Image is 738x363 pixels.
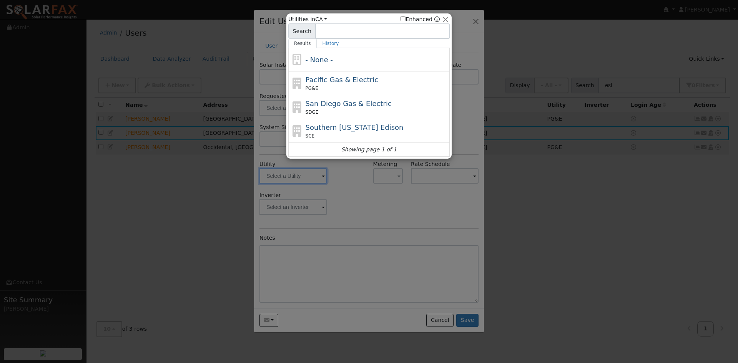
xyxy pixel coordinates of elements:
[288,39,317,48] a: Results
[306,133,315,139] span: SCE
[306,99,392,108] span: San Diego Gas & Electric
[317,39,345,48] a: History
[306,56,333,64] span: - None -
[306,85,318,92] span: PG&E
[306,123,404,131] span: Southern [US_STATE] Edison
[306,109,319,116] span: SDGE
[306,76,378,84] span: Pacific Gas & Electric
[288,23,316,39] span: Search
[341,146,397,154] i: Showing page 1 of 1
